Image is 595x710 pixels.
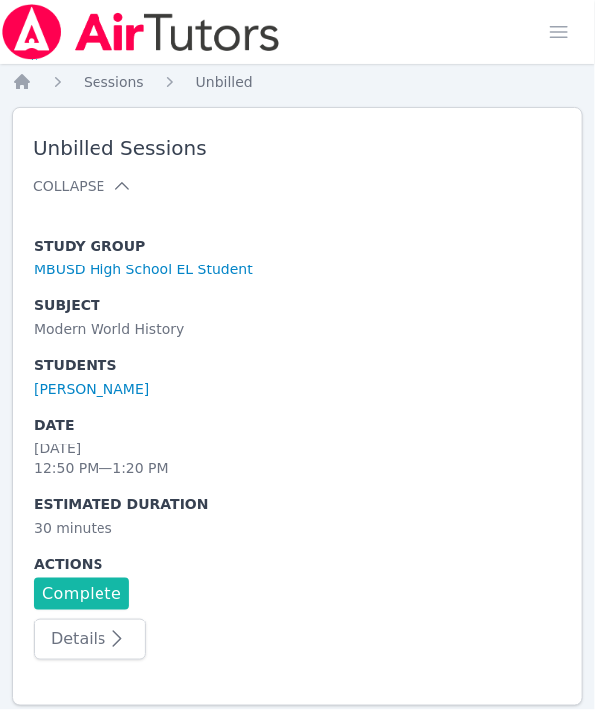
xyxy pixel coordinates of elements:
[84,74,144,89] span: Sessions
[33,136,562,160] span: Unbilled Sessions
[196,72,253,91] a: Unbilled
[84,72,144,91] a: Sessions
[34,295,253,315] span: Subject
[33,176,132,196] button: Collapse
[34,578,129,610] a: Complete
[34,319,253,339] div: Modern World History
[33,212,254,685] tr: Study GroupMBUSD High School EL StudentSubjectModern World HistoryStudents[PERSON_NAME]Date[DATE]...
[34,260,253,279] a: MBUSD High School EL Student
[34,619,146,660] button: Details
[34,415,253,435] span: Date
[34,355,253,375] span: Students
[34,379,149,399] a: [PERSON_NAME]
[12,72,583,91] nav: Breadcrumb
[34,439,253,478] div: [DATE] 12:50 PM — 1:20 PM
[34,494,253,514] span: Estimated Duration
[196,74,253,89] span: Unbilled
[34,554,253,574] span: Actions
[34,518,253,538] div: 30 minutes
[34,236,253,256] span: Study Group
